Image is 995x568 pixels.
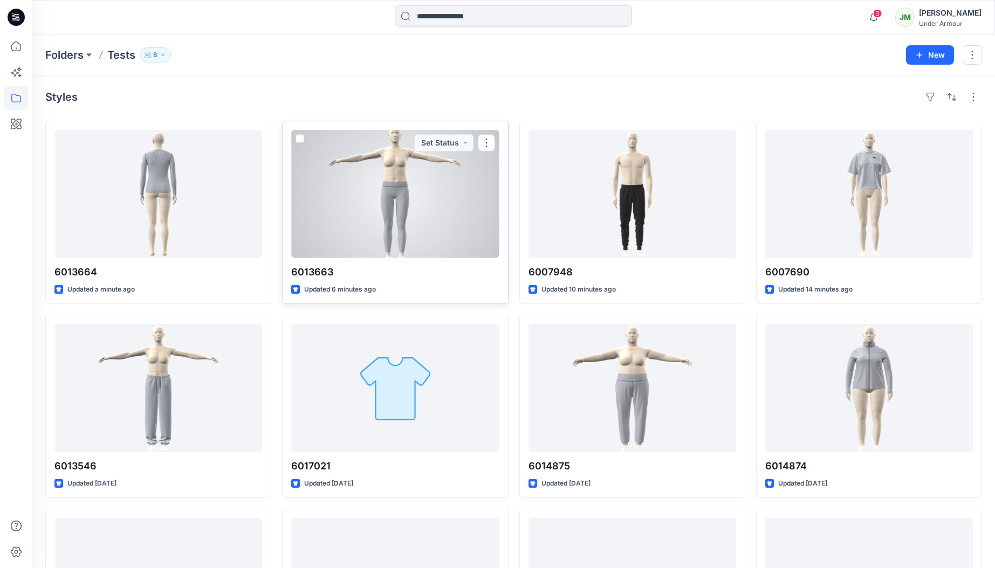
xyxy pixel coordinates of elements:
p: Tests [107,47,135,63]
a: 6014875 [529,324,736,452]
p: Updated 10 minutes ago [541,284,616,295]
h4: Styles [45,91,78,103]
a: 6013546 [54,324,262,452]
p: Updated a minute ago [67,284,135,295]
div: JM [895,8,915,27]
p: Updated 14 minutes ago [778,284,853,295]
p: 6014875 [529,459,736,474]
a: 6007690 [765,130,973,258]
a: 6014874 [765,324,973,452]
p: Updated [DATE] [67,478,116,489]
p: Updated [DATE] [304,478,353,489]
p: 6007690 [765,265,973,280]
div: Under Armour [919,19,982,27]
a: 6013664 [54,130,262,258]
p: 6017021 [291,459,499,474]
a: 6007948 [529,130,736,258]
button: 8 [140,47,171,63]
a: Folders [45,47,84,63]
p: 6013663 [291,265,499,280]
a: 6017021 [291,324,499,452]
p: 6007948 [529,265,736,280]
p: Updated [DATE] [541,478,591,489]
a: 6013663 [291,130,499,258]
p: Updated [DATE] [778,478,827,489]
p: 6014874 [765,459,973,474]
p: 6013664 [54,265,262,280]
button: New [906,45,954,65]
span: 3 [873,9,882,18]
div: [PERSON_NAME] [919,6,982,19]
p: 8 [153,49,157,61]
p: 6013546 [54,459,262,474]
p: Updated 6 minutes ago [304,284,376,295]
